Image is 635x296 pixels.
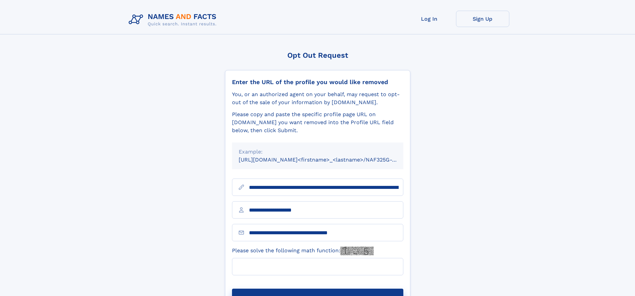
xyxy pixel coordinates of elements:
small: [URL][DOMAIN_NAME]<firstname>_<lastname>/NAF325G-xxxxxxxx [239,157,416,163]
div: Please copy and paste the specific profile page URL on [DOMAIN_NAME] you want removed into the Pr... [232,110,403,134]
img: Logo Names and Facts [126,11,222,29]
div: Enter the URL of the profile you would like removed [232,78,403,86]
a: Log In [403,11,456,27]
div: Example: [239,148,397,156]
a: Sign Up [456,11,509,27]
div: You, or an authorized agent on your behalf, may request to opt-out of the sale of your informatio... [232,90,403,106]
label: Please solve the following math function: [232,247,374,255]
div: Opt Out Request [225,51,410,59]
